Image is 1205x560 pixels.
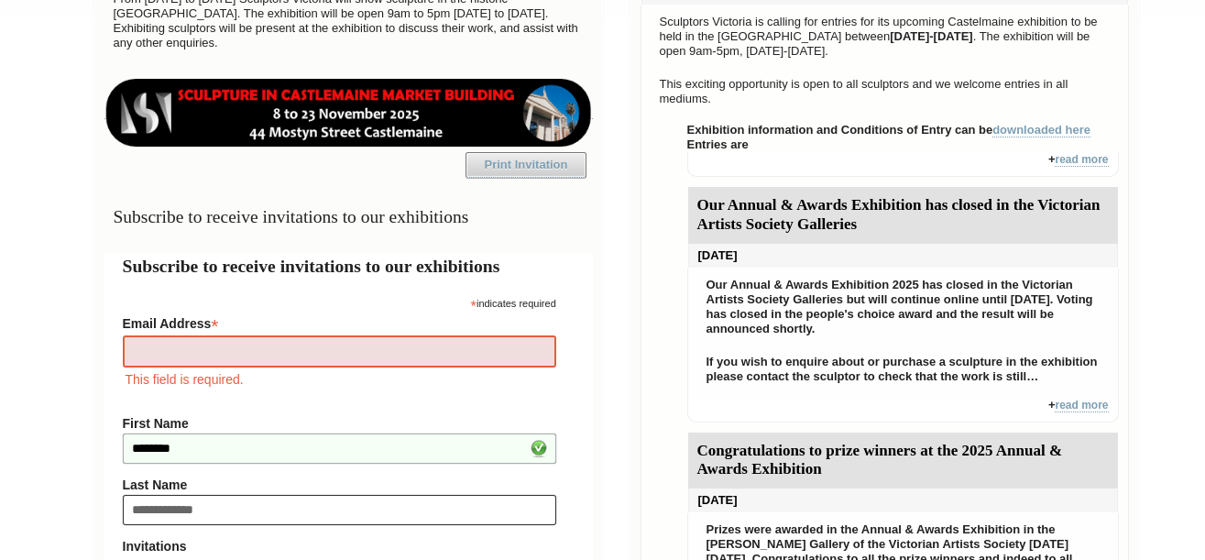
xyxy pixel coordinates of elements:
[123,416,556,431] label: First Name
[123,311,556,333] label: Email Address
[123,293,556,311] div: indicates required
[688,489,1118,512] div: [DATE]
[651,72,1119,111] p: This exciting opportunity is open to all sculptors and we welcome entries in all mediums.
[123,369,556,390] div: This field is required.
[104,199,593,235] h3: Subscribe to receive invitations to our exhibitions
[697,273,1109,341] p: Our Annual & Awards Exhibition 2025 has closed in the Victorian Artists Society Galleries but wil...
[1055,153,1108,167] a: read more
[104,79,593,147] img: castlemaine-ldrbd25v2.png
[697,350,1109,389] p: If you wish to enquire about or purchase a sculpture in the exhibition please contact the sculpto...
[687,398,1119,423] div: +
[123,478,556,492] label: Last Name
[688,433,1118,489] div: Congratulations to prize winners at the 2025 Annual & Awards Exhibition
[992,123,1090,137] a: downloaded here
[688,187,1118,244] div: Our Annual & Awards Exhibition has closed in the Victorian Artists Society Galleries
[651,10,1119,63] p: Sculptors Victoria is calling for entries for its upcoming Castelmaine exhibition to be held in t...
[890,29,973,43] strong: [DATE]-[DATE]
[123,253,575,280] h2: Subscribe to receive invitations to our exhibitions
[688,244,1118,268] div: [DATE]
[466,152,586,178] a: Print Invitation
[687,152,1119,177] div: +
[687,123,1091,137] strong: Exhibition information and Conditions of Entry can be
[123,539,556,554] strong: Invitations
[1055,399,1108,412] a: read more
